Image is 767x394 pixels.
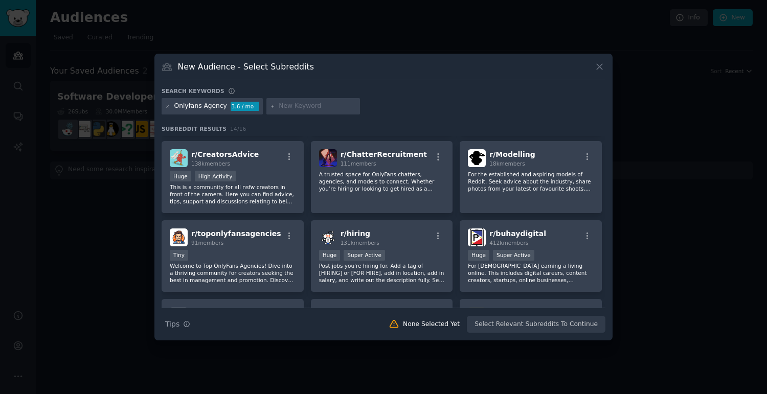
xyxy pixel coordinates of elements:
[191,240,223,246] span: 91 members
[191,229,281,238] span: r/ toponlyfansagencies
[341,240,379,246] span: 131k members
[468,149,486,167] img: Modelling
[468,228,486,246] img: buhaydigital
[195,171,236,181] div: High Activity
[170,183,296,205] p: This is a community for all nsfw creators in front of the camera. Here you can find advice, tips,...
[319,171,445,192] p: A trusted space for OnlyFans chatters, agencies, and models to connect. Whether you’re hiring or ...
[489,160,525,167] span: 18k members
[344,250,385,261] div: Super Active
[170,262,296,284] p: Welcome to Top OnlyFans Agencies! Dive into a thriving community for creators seeking the best in...
[319,250,341,261] div: Huge
[162,125,227,132] span: Subreddit Results
[468,307,486,325] img: AMA
[279,102,356,111] input: New Keyword
[468,262,594,284] p: For [DEMOGRAPHIC_DATA] earning a living online. This includes digital careers, content creators, ...
[341,229,371,238] span: r/ hiring
[170,250,188,261] div: Tiny
[319,307,337,325] img: forhire
[170,171,191,181] div: Huge
[319,149,337,167] img: ChatterRecruitment
[319,228,337,246] img: hiring
[341,150,427,158] span: r/ ChatterRecruitment
[468,171,594,192] p: For the established and aspiring models of Reddit. Seek advice about the industry, share photos f...
[341,160,376,167] span: 111 members
[489,229,546,238] span: r/ buhaydigital
[191,160,230,167] span: 138k members
[230,126,246,132] span: 14 / 16
[489,150,535,158] span: r/ Modelling
[162,315,194,333] button: Tips
[403,320,460,329] div: None Selected Yet
[178,61,314,72] h3: New Audience - Select Subreddits
[165,319,179,330] span: Tips
[191,150,259,158] span: r/ CreatorsAdvice
[493,250,534,261] div: Super Active
[162,87,224,95] h3: Search keywords
[319,262,445,284] p: Post jobs you're hiring for. Add a tag of [HIRING] or [FOR HIRE], add in location, add in salary,...
[231,102,259,111] div: 3.6 / mo
[468,250,489,261] div: Huge
[174,102,227,111] div: Onlyfans Agency
[170,149,188,167] img: CreatorsAdvice
[489,240,528,246] span: 412k members
[170,228,188,246] img: toponlyfansagencies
